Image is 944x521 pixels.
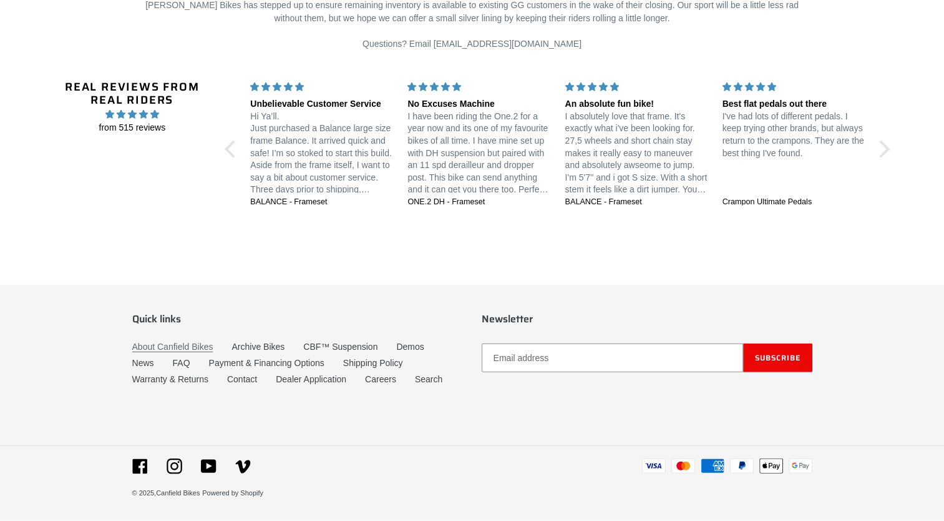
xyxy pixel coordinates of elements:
div: An absolute fun bike! [565,98,707,111]
p: Quick links [132,313,463,325]
a: BALANCE - Frameset [250,197,392,208]
a: ONE.2 DH - Frameset [407,197,550,208]
a: About Canfield Bikes [132,342,213,352]
div: 5 stars [407,81,550,94]
span: from 515 reviews [47,121,217,134]
a: Contact [227,374,257,384]
div: Unbelievable Customer Service [250,98,392,111]
p: Newsletter [482,313,812,325]
button: Subscribe [743,344,812,372]
small: © 2025, [132,489,200,497]
a: Archive Bikes [231,342,285,352]
div: 5 stars [250,81,392,94]
a: Careers [365,374,396,384]
a: Dealer Application [276,374,346,384]
p: Hi Ya’ll. Just purchased a Balance large size frame Balance. It arrived quick and safe! I’m so st... [250,111,392,196]
div: Best flat pedals out there [723,98,865,111]
div: 5 stars [565,81,707,94]
p: I absolutely love that frame. It's exactly what i've been looking for. 27,5 wheels and short chai... [565,111,707,196]
h2: Real Reviews from Real Riders [47,81,217,107]
p: I have been riding the One.2 for a year now and its one of my favourite bikes of all time. I have... [407,111,550,196]
input: Email address [482,344,743,372]
p: Questions? Email [EMAIL_ADDRESS][DOMAIN_NAME] [132,37,812,51]
a: CBF™ Suspension [303,342,377,352]
a: News [132,358,154,368]
a: Powered by Shopify [202,489,263,497]
a: Payment & Financing Options [209,358,324,368]
p: I've had lots of different pedals. I keep trying other brands, but always return to the crampons.... [723,111,865,159]
a: Warranty & Returns [132,374,208,384]
a: Search [415,374,442,384]
a: Crampon Ultimate Pedals [723,197,865,208]
a: BALANCE - Frameset [565,197,707,208]
a: Demos [396,342,424,352]
div: No Excuses Machine [407,98,550,111]
a: FAQ [173,358,190,368]
span: Subscribe [755,352,800,364]
span: 4.96 stars [47,107,217,121]
div: 5 stars [723,81,865,94]
a: Canfield Bikes [156,489,200,497]
a: Shipping Policy [343,358,403,368]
